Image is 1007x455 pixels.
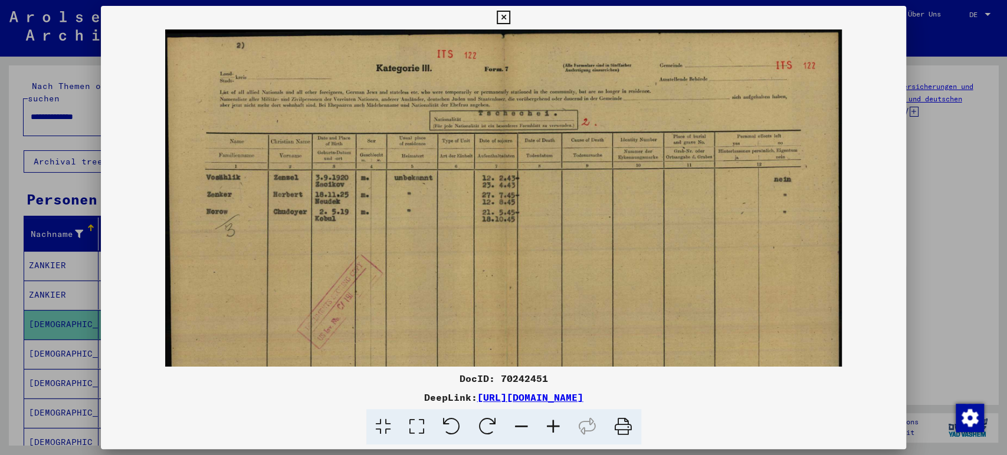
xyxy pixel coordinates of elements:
[101,390,907,404] div: DeepLink:
[956,404,984,432] img: Zustimmung ändern
[955,403,983,431] div: Zustimmung ändern
[101,371,907,385] div: DocID: 70242451
[477,391,583,403] a: [URL][DOMAIN_NAME]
